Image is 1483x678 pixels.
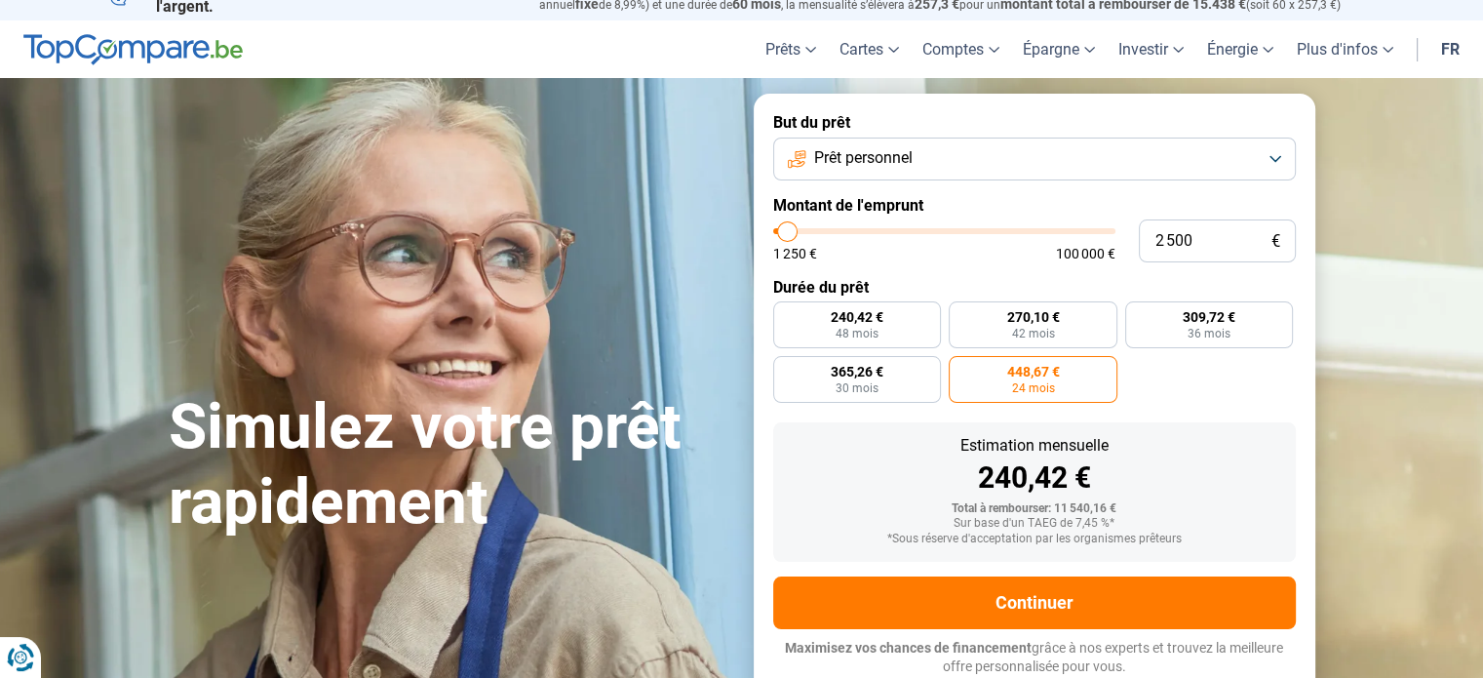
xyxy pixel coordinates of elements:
[754,20,828,78] a: Prêts
[789,517,1280,531] div: Sur base d'un TAEG de 7,45 %*
[773,577,1296,629] button: Continuer
[831,310,883,324] span: 240,42 €
[1285,20,1405,78] a: Plus d'infos
[789,463,1280,493] div: 240,42 €
[911,20,1011,78] a: Comptes
[1188,328,1230,339] span: 36 mois
[785,640,1032,656] span: Maximisez vos chances de financement
[1006,310,1059,324] span: 270,10 €
[836,382,878,394] span: 30 mois
[789,533,1280,546] div: *Sous réserve d'acceptation par les organismes prêteurs
[773,639,1296,677] p: grâce à nos experts et trouvez la meilleure offre personnalisée pour vous.
[789,438,1280,454] div: Estimation mensuelle
[773,113,1296,132] label: But du prêt
[836,328,878,339] span: 48 mois
[1107,20,1195,78] a: Investir
[789,502,1280,516] div: Total à rembourser: 11 540,16 €
[773,247,817,260] span: 1 250 €
[1183,310,1235,324] span: 309,72 €
[828,20,911,78] a: Cartes
[814,147,913,169] span: Prêt personnel
[773,278,1296,297] label: Durée du prêt
[1006,365,1059,379] span: 448,67 €
[1011,328,1054,339] span: 42 mois
[773,196,1296,215] label: Montant de l'emprunt
[1271,233,1280,250] span: €
[1056,247,1115,260] span: 100 000 €
[1011,382,1054,394] span: 24 mois
[23,34,243,65] img: TopCompare
[773,138,1296,180] button: Prêt personnel
[831,365,883,379] span: 365,26 €
[1429,20,1471,78] a: fr
[169,390,730,540] h1: Simulez votre prêt rapidement
[1195,20,1285,78] a: Énergie
[1011,20,1107,78] a: Épargne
